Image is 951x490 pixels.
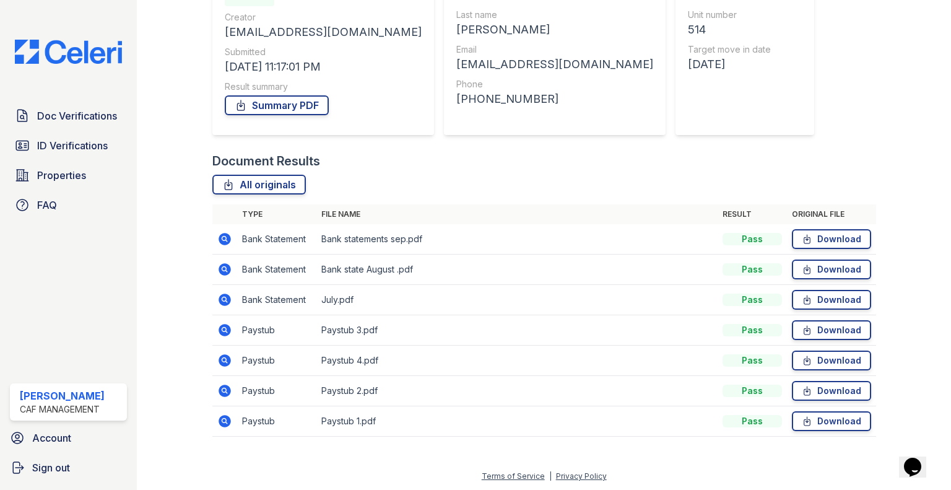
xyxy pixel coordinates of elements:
div: Pass [723,263,782,276]
div: | [549,471,552,481]
span: ID Verifications [37,138,108,153]
a: All originals [212,175,306,195]
div: [PERSON_NAME] [20,388,105,403]
td: Bank statements sep.pdf [316,224,718,255]
span: Sign out [32,460,70,475]
div: [DATE] 11:17:01 PM [225,58,422,76]
th: File name [316,204,718,224]
span: Properties [37,168,86,183]
td: Paystub 4.pdf [316,346,718,376]
th: Result [718,204,787,224]
div: Submitted [225,46,422,58]
iframe: chat widget [899,440,939,478]
div: Pass [723,294,782,306]
a: Summary PDF [225,95,329,115]
th: Original file [787,204,876,224]
a: Download [792,260,871,279]
div: Pass [723,415,782,427]
td: Paystub 3.pdf [316,315,718,346]
td: Bank state August .pdf [316,255,718,285]
td: Bank Statement [237,255,316,285]
div: CAF Management [20,403,105,416]
a: Sign out [5,455,132,480]
div: Pass [723,385,782,397]
a: Download [792,411,871,431]
div: Result summary [225,81,422,93]
a: Properties [10,163,127,188]
td: Paystub [237,346,316,376]
td: Paystub 2.pdf [316,376,718,406]
div: Email [456,43,653,56]
div: [EMAIL_ADDRESS][DOMAIN_NAME] [225,24,422,41]
th: Type [237,204,316,224]
td: Bank Statement [237,224,316,255]
div: [DATE] [688,56,771,73]
a: Download [792,351,871,370]
a: Download [792,381,871,401]
div: Pass [723,324,782,336]
td: Paystub 1.pdf [316,406,718,437]
a: Account [5,426,132,450]
div: Phone [456,78,653,90]
a: Terms of Service [482,471,545,481]
div: Pass [723,233,782,245]
a: FAQ [10,193,127,217]
div: [PERSON_NAME] [456,21,653,38]
span: FAQ [37,198,57,212]
div: Target move in date [688,43,771,56]
span: Account [32,431,71,445]
div: Unit number [688,9,771,21]
td: Paystub [237,315,316,346]
td: Paystub [237,406,316,437]
div: Last name [456,9,653,21]
div: Document Results [212,152,320,170]
div: [PHONE_NUMBER] [456,90,653,108]
a: Download [792,229,871,249]
a: Doc Verifications [10,103,127,128]
div: Creator [225,11,422,24]
td: July.pdf [316,285,718,315]
img: CE_Logo_Blue-a8612792a0a2168367f1c8372b55b34899dd931a85d93a1a3d3e32e68fde9ad4.png [5,40,132,64]
td: Bank Statement [237,285,316,315]
td: Paystub [237,376,316,406]
div: Pass [723,354,782,367]
a: Download [792,290,871,310]
a: Download [792,320,871,340]
span: Doc Verifications [37,108,117,123]
div: [EMAIL_ADDRESS][DOMAIN_NAME] [456,56,653,73]
a: ID Verifications [10,133,127,158]
a: Privacy Policy [556,471,607,481]
div: 514 [688,21,771,38]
